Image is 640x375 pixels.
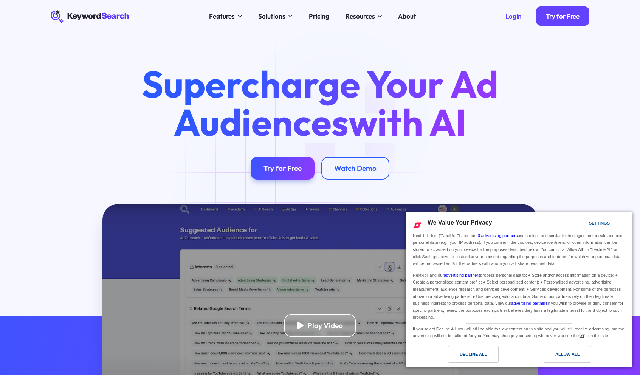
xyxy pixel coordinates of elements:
div: NextRoll and our process personal data to: ● Store and/or access information on a device; ● Creat... [411,270,627,322]
a: Allow All [519,346,628,366]
a: Settings [576,217,594,231]
a: About [394,10,422,23]
div: Features [209,11,235,21]
a: advertising partners [511,301,548,305]
a: Decline All [410,346,519,366]
div: Try for Free [263,164,302,173]
div: Resources [346,11,375,21]
div: Allow All [555,350,580,358]
a: Pricing [304,10,334,23]
a: Login [496,6,531,26]
span: with AI [349,99,466,145]
a: Try for Free [536,6,589,26]
div: Decline All [460,350,487,358]
div: NextRoll, Inc. ("NextRoll") and our use cookies and similar technologies on this site and use per... [411,231,627,268]
div: Login [505,12,522,20]
a: 20 advertising partners [476,233,518,238]
a: advertising partners [444,273,480,277]
div: About [398,11,416,21]
div: Solutions [258,11,285,21]
div: Play Video [308,321,343,330]
h1: Supercharge Your Ad Audiences [127,65,513,141]
a: Try for Free [251,157,315,180]
div: Watch Demo [334,164,377,173]
div: If you select Decline All, you will still be able to view content on this site and you will still... [411,324,627,340]
div: Pricing [309,11,329,21]
div: Try for Free [546,12,580,20]
div: Settings [589,219,610,227]
span: We Value Your Privacy [428,219,492,226]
